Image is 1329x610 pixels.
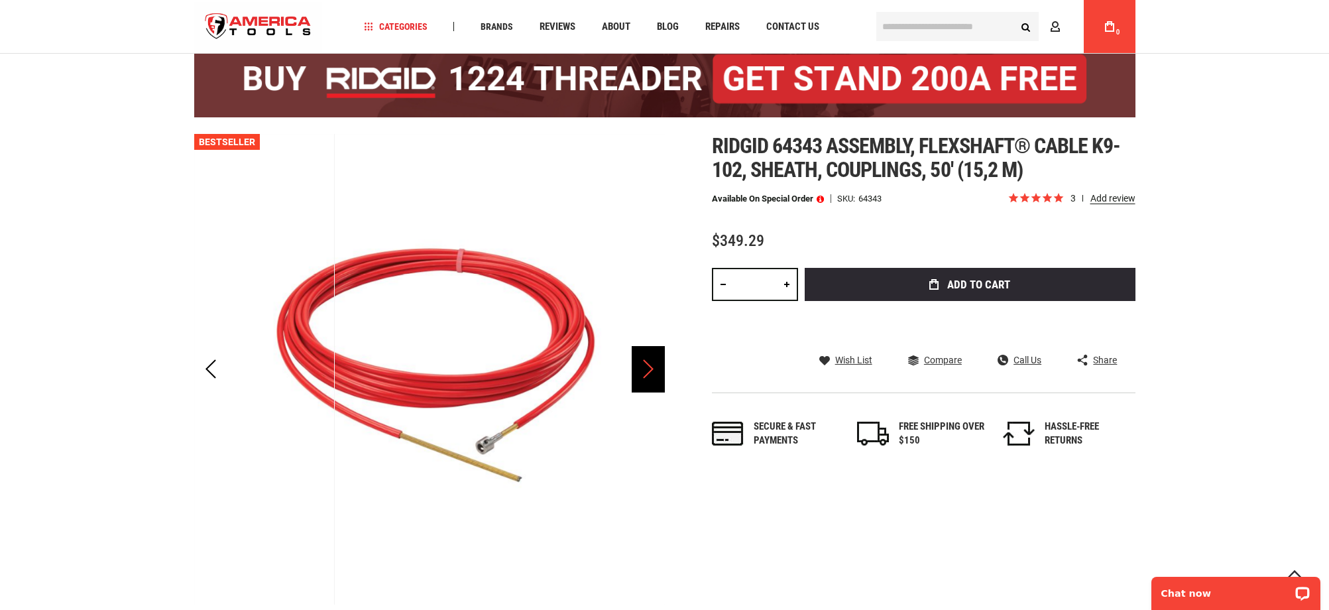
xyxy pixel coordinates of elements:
span: Rated 5.0 out of 5 stars 3 reviews [1008,192,1135,206]
a: store logo [194,2,323,52]
a: Compare [908,354,962,366]
span: Reviews [540,22,575,32]
div: Secure & fast payments [754,420,840,448]
img: BOGO: Buy the RIDGID® 1224 Threader (26092), get the 92467 200A Stand FREE! [194,41,1135,117]
div: HASSLE-FREE RETURNS [1045,420,1131,448]
span: Call Us [1013,355,1041,365]
span: Contact Us [766,22,819,32]
a: Categories [358,18,433,36]
div: Previous [194,134,227,605]
span: Repairs [705,22,740,32]
a: About [596,18,636,36]
span: 0 [1116,29,1120,36]
a: Call Us [998,354,1041,366]
div: Next [632,134,665,605]
span: Add to Cart [947,279,1010,290]
img: RIDGID 64343 ASSEMBLY, FLEXSHAFT® CABLE K9-102, SHEATH, COUPLINGS, 50' (15,2 M) [194,134,665,605]
a: Brands [475,18,519,36]
span: $349.29 [712,231,764,250]
button: Add to Cart [805,268,1135,301]
div: 64343 [858,194,882,203]
span: 3 reviews [1070,193,1135,204]
span: Share [1093,355,1117,365]
span: About [602,22,630,32]
p: Available on Special Order [712,194,824,204]
span: Ridgid 64343 assembly, flexshaft® cable k9-102, sheath, couplings, 50' (15,2 m) [712,133,1121,182]
img: shipping [857,422,889,446]
a: Reviews [534,18,581,36]
a: Contact Us [760,18,825,36]
span: Compare [924,355,962,365]
strong: SKU [837,194,858,203]
img: payments [712,422,744,446]
iframe: Secure express checkout frame [802,305,1138,343]
a: Repairs [699,18,746,36]
span: Brands [481,22,513,31]
img: America Tools [194,2,323,52]
span: reviews [1082,195,1083,202]
a: Blog [651,18,685,36]
div: FREE SHIPPING OVER $150 [899,420,985,448]
a: Wish List [819,354,872,366]
span: Wish List [835,355,872,365]
span: Blog [657,22,679,32]
img: returns [1003,422,1035,446]
span: Categories [364,22,428,31]
button: Search [1013,14,1039,39]
iframe: LiveChat chat widget [1143,568,1329,610]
